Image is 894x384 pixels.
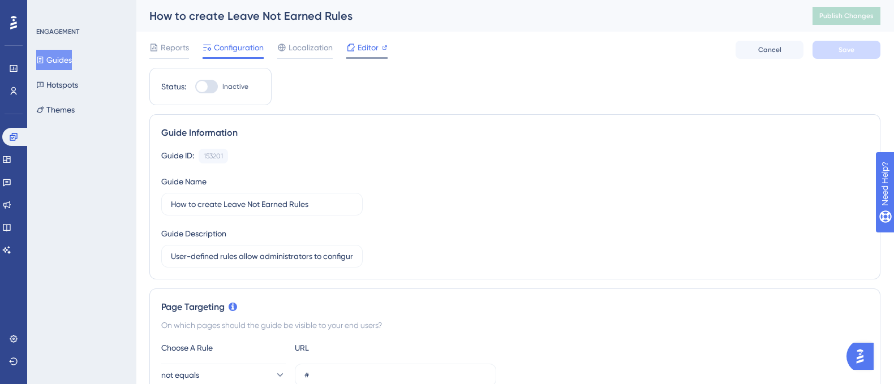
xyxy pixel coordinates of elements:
[161,175,207,188] div: Guide Name
[27,3,71,16] span: Need Help?
[36,27,79,36] div: ENGAGEMENT
[304,369,487,381] input: yourwebsite.com/path
[36,75,78,95] button: Hotspots
[171,250,353,262] input: Type your Guide’s Description here
[161,80,186,93] div: Status:
[295,341,419,355] div: URL
[813,41,880,59] button: Save
[161,341,286,355] div: Choose A Rule
[839,45,854,54] span: Save
[289,41,333,54] span: Localization
[358,41,379,54] span: Editor
[819,11,874,20] span: Publish Changes
[161,149,194,163] div: Guide ID:
[36,100,75,120] button: Themes
[171,198,353,210] input: Type your Guide’s Name here
[758,45,781,54] span: Cancel
[161,126,869,140] div: Guide Information
[149,8,784,24] div: How to create Leave Not Earned Rules
[36,50,72,70] button: Guides
[846,339,880,373] iframe: UserGuiding AI Assistant Launcher
[161,227,226,240] div: Guide Description
[161,368,199,382] span: not equals
[222,82,248,91] span: Inactive
[161,300,869,314] div: Page Targeting
[813,7,880,25] button: Publish Changes
[161,318,869,332] div: On which pages should the guide be visible to your end users?
[204,152,223,161] div: 153201
[736,41,803,59] button: Cancel
[161,41,189,54] span: Reports
[214,41,264,54] span: Configuration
